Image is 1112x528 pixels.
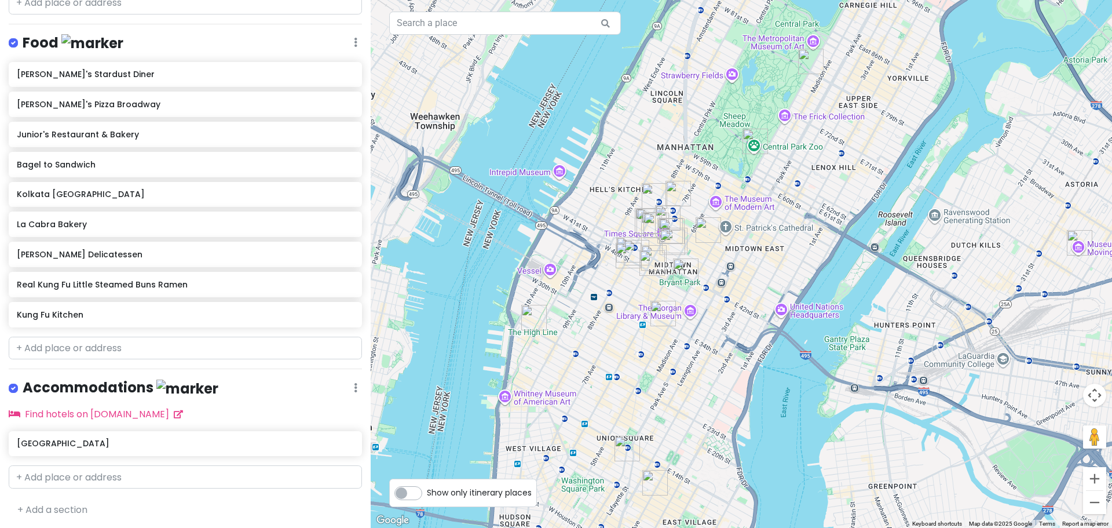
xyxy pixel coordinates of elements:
div: Museum of the Moving Image [1067,230,1092,256]
a: + Add a section [17,503,87,516]
span: Show only itinerary places [427,486,532,499]
input: Search a place [389,12,621,35]
img: marker [156,380,218,398]
div: Aura Hotel Times Square [660,230,685,255]
h6: [PERSON_NAME]'s Pizza Broadway [17,99,353,110]
button: Keyboard shortcuts [912,520,962,528]
div: Museum of Broadway [659,219,685,244]
div: Bagel to Sandwich [624,240,649,265]
div: Joe's Pizza Broadway [641,245,667,271]
button: Zoom in [1083,467,1106,490]
div: New York Public Library - Stephen A. Schwarzman Building [673,258,698,284]
div: La Cabra Bakery [642,470,668,496]
h6: Bagel to Sandwich [17,159,353,170]
div: Strand Book Store [614,436,640,461]
div: Booth Theatre [641,212,667,238]
img: marker [61,34,123,52]
input: + Add place or address [9,337,362,360]
button: Zoom out [1083,491,1106,514]
div: Empire State Building [650,301,676,326]
span: Map data ©2025 Google [969,520,1032,527]
div: Kung Fu Kitchen [616,237,642,263]
div: Bernard B. Jacobs Theatre [637,209,662,234]
div: Ellen's Stardust Diner [665,181,691,206]
h6: Kolkata [GEOGRAPHIC_DATA] [17,189,353,199]
h4: Accommodations [23,378,218,398]
h6: Junior's Restaurant & Bakery [17,129,353,140]
a: Terms [1039,520,1055,527]
img: Google [374,513,412,528]
div: John Golden Theatre [635,208,660,234]
div: The Drama Book Shop [616,243,641,268]
h6: [PERSON_NAME] Delicatessen [17,249,353,260]
div: 1411 Broadway [639,250,665,276]
div: Junior's Restaurant & Bakery [643,213,669,238]
a: Open this area in Google Maps (opens a new window) [374,513,412,528]
button: Drag Pegman onto the map to open Street View [1083,425,1106,449]
div: Kolkata Chai - Rockefeller Center [696,217,721,243]
div: The High Line [521,305,547,330]
button: Map camera controls [1083,384,1106,407]
a: Report a map error [1062,520,1109,527]
h6: [PERSON_NAME]'s Stardust Diner [17,69,353,79]
div: Central Park Zoo [742,129,768,154]
h6: [GEOGRAPHIC_DATA] [17,438,353,449]
div: Belasco Theatre [662,228,687,253]
a: Find hotels on [DOMAIN_NAME] [9,407,183,421]
div: Lyceum Theatre [657,218,683,243]
h6: La Cabra Bakery [17,219,353,230]
input: + Add place or address [9,465,362,489]
h4: Food [23,34,123,53]
div: Real Kung Fu Little Steamed Buns Ramen [642,183,667,209]
div: TKTS Times Square [655,205,681,231]
div: Albertine [798,49,824,74]
h6: Real Kung Fu Little Steamed Buns Ramen [17,279,353,290]
h6: Kung Fu Kitchen [17,309,353,320]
